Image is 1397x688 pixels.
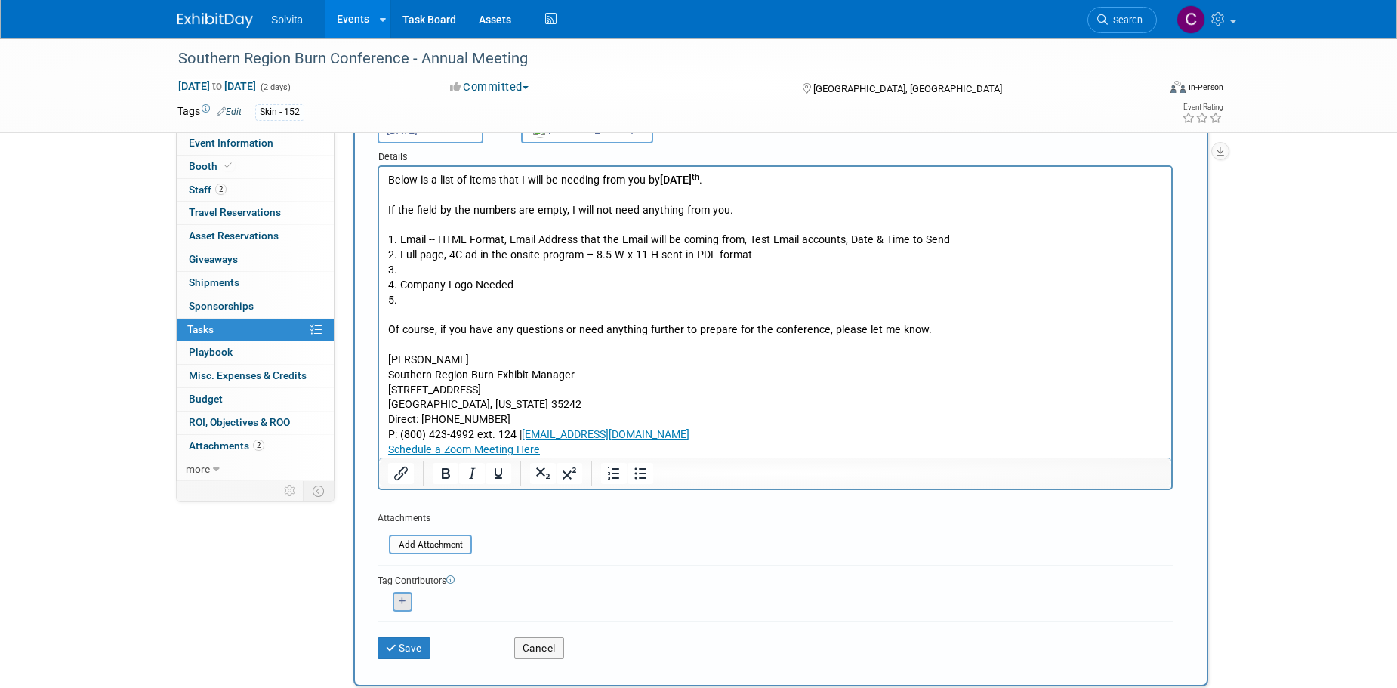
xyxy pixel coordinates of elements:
button: Italic [459,463,485,484]
button: Committed [445,79,535,95]
span: Shipments [189,276,239,288]
td: Tags [177,103,242,121]
button: Numbered list [601,463,627,484]
td: Personalize Event Tab Strip [277,481,304,501]
button: Save [378,637,430,659]
a: Shipments [177,272,334,295]
a: more [177,458,334,481]
td: Toggle Event Tabs [304,481,335,501]
a: Edit [217,106,242,117]
a: Tasks [177,319,334,341]
button: Bullet list [628,463,653,484]
a: Misc. Expenses & Credits [177,365,334,387]
span: Solvita [271,14,303,26]
a: Budget [177,388,334,411]
div: Southern Region Burn Conference - Annual Meeting [173,45,1134,73]
a: Sponsorships [177,295,334,318]
span: Staff [189,184,227,196]
div: In-Person [1188,82,1223,93]
a: Travel Reservations [177,202,334,224]
span: 2 [253,440,264,451]
div: Details [378,143,1173,165]
span: Asset Reservations [189,230,279,242]
a: Attachments2 [177,435,334,458]
span: to [210,80,224,92]
img: ExhibitDay [177,13,253,28]
span: (2 days) [259,82,291,92]
span: more [186,463,210,475]
span: Booth [189,160,235,172]
span: Search [1108,14,1143,26]
button: Underline [486,463,511,484]
span: [GEOGRAPHIC_DATA], [GEOGRAPHIC_DATA] [813,83,1002,94]
a: Staff2 [177,179,334,202]
div: Skin - 152 [255,104,304,120]
iframe: Rich Text Area [379,167,1171,458]
span: [PERSON_NAME] [532,123,634,135]
span: Budget [189,393,223,405]
button: Superscript [557,463,582,484]
span: Misc. Expenses & Credits [189,369,307,381]
span: 2 [215,184,227,195]
div: Attachments [378,512,472,525]
button: Cancel [514,637,564,659]
div: Event Format [1068,79,1223,101]
a: Event Information [177,132,334,155]
button: Insert/edit link [388,463,414,484]
div: Tag Contributors [378,572,1173,588]
button: Bold [433,463,458,484]
div: Event Rating [1182,103,1223,111]
img: Cindy Miller [1177,5,1205,34]
span: Playbook [189,346,233,358]
a: Playbook [177,341,334,364]
span: Sponsorships [189,300,254,312]
span: Travel Reservations [189,206,281,218]
img: Format-Inperson.png [1170,81,1186,93]
span: [DATE] [DATE] [177,79,257,93]
a: Asset Reservations [177,225,334,248]
span: Tasks [187,323,214,335]
i: Booth reservation complete [224,162,232,170]
span: Event Information [189,137,273,149]
a: Giveaways [177,248,334,271]
a: ROI, Objectives & ROO [177,412,334,434]
span: ROI, Objectives & ROO [189,416,290,428]
span: Giveaways [189,253,238,265]
button: Subscript [530,463,556,484]
a: Search [1087,7,1157,33]
span: Attachments [189,440,264,452]
a: Booth [177,156,334,178]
